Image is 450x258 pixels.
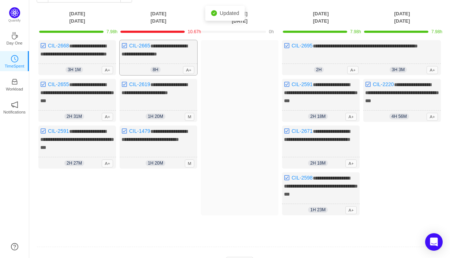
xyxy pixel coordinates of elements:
a: icon: coffeeDay One [11,34,18,42]
span: 0h [269,29,274,34]
span: 2h [314,67,324,73]
span: 7.98h [350,29,361,34]
span: 1h 20m [146,160,165,166]
p: Quantify [8,18,21,23]
span: 7.98h [106,29,117,34]
span: A+ [345,113,357,121]
i: icon: check-circle [211,10,217,16]
img: 10318 [40,128,46,134]
p: TimeSpent [5,63,25,69]
p: Day One [6,40,22,46]
i: icon: coffee [11,32,18,39]
span: 2h 27m [64,160,84,166]
span: A+ [427,113,438,121]
a: icon: question-circle [11,243,18,250]
img: 10318 [121,81,127,87]
span: A+ [183,66,194,74]
a: CIL-2619 [129,81,150,87]
span: 2h 31m [64,113,84,119]
th: [DATE] [DATE] [37,10,118,25]
a: icon: clock-circleTimeSpent [11,57,18,65]
span: 2h 18m [308,113,328,119]
img: 10318 [365,81,371,87]
img: 10318 [284,128,290,134]
span: 1h 23m [308,207,328,213]
span: A+ [345,206,357,214]
a: CIL-2668 [48,43,69,49]
span: A+ [347,66,359,74]
i: icon: clock-circle [11,55,18,62]
span: 8h [150,67,160,73]
span: 4h 56m [389,113,409,119]
a: CIL-2655 [48,81,69,87]
a: CIL-1479 [129,128,150,134]
span: A+ [427,66,438,74]
span: A+ [345,159,357,167]
img: 10318 [284,43,290,49]
i: icon: notification [11,101,18,108]
img: 10318 [121,43,127,49]
img: 10318 [284,81,290,87]
div: Open Intercom Messenger [425,233,443,251]
span: 10.67h [188,29,201,34]
span: 1h 20m [146,113,165,119]
span: A+ [102,66,113,74]
a: CIL-2591 [292,81,313,87]
p: Notifications [3,109,26,115]
th: [DATE] [DATE] [199,10,280,25]
span: 3h 1m [65,67,83,73]
img: Quantify [9,7,20,18]
span: Updated [220,10,239,16]
a: CIL-2695 [292,43,313,49]
a: CIL-2591 [48,128,69,134]
th: [DATE] [DATE] [361,10,443,25]
a: CIL-2671 [292,128,313,134]
img: 10318 [40,81,46,87]
a: icon: notificationNotifications [11,103,18,111]
th: [DATE] [DATE] [118,10,199,25]
span: M [185,113,194,121]
span: A+ [102,113,113,121]
a: CIL-2220 [373,81,394,87]
span: 7.98h [431,29,442,34]
span: 2h 18m [308,160,328,166]
i: icon: inbox [11,78,18,85]
img: 10318 [121,128,127,134]
th: [DATE] [DATE] [280,10,361,25]
a: icon: inboxWorkload [11,80,18,88]
span: A+ [102,159,113,167]
img: 10318 [40,43,46,49]
span: 3h 3m [390,67,407,73]
a: CIL-2598 [292,175,313,181]
a: CIL-2665 [129,43,150,49]
span: M [185,159,194,167]
p: Workload [6,86,23,92]
img: 10318 [284,175,290,181]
